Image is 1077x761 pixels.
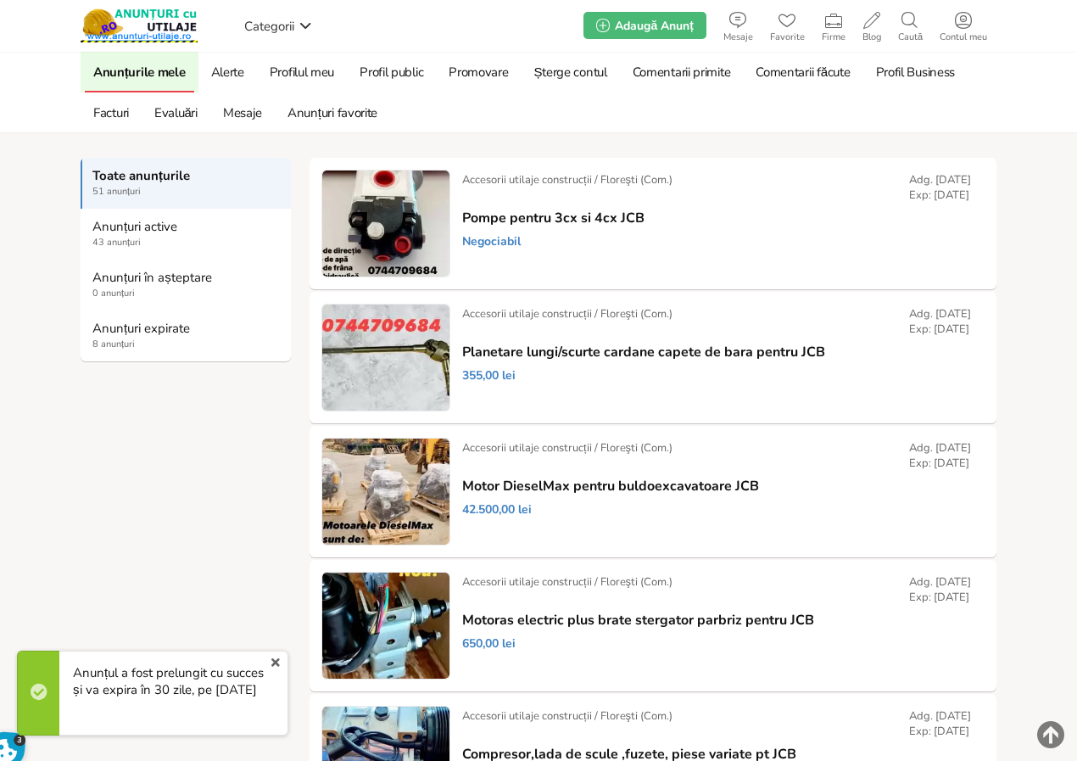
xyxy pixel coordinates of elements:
a: Motor DieselMax pentru buldoexcavatoare JCB [462,478,759,494]
div: Adg. [DATE] Exp: [DATE] [909,708,971,739]
img: Motoras electric plus brate stergator parbriz pentru JCB [322,573,449,679]
a: Adaugă Anunț [583,12,706,39]
span: Adaugă Anunț [615,18,693,34]
a: Pompe pentru 3cx si 4cx JCB [462,210,645,226]
a: Comentarii făcute [747,52,858,92]
span: Favorite [762,32,813,42]
div: Adg. [DATE] Exp: [DATE] [909,172,971,203]
span: 650,00 lei [462,636,516,652]
span: 42.500,00 lei [462,502,532,518]
span: 51 anunțuri [92,185,281,199]
a: x [265,652,287,673]
a: Mesaje [215,92,271,133]
a: Profil Business [868,52,964,92]
a: Anunțuri favorite [279,92,386,133]
div: Adg. [DATE] Exp: [DATE] [909,574,971,605]
a: Evaluări [146,92,206,133]
a: Categorii [240,13,316,38]
strong: Toate anunțurile [92,168,281,183]
span: 0 anunțuri [92,287,281,300]
a: Facturi [85,92,137,133]
div: Accesorii utilaje construcții / Floreşti (Com.) [462,172,672,187]
strong: Anunțuri în așteptare [92,270,281,285]
img: Anunturi-Utilaje.RO [81,8,198,42]
span: 3 [14,734,26,747]
div: Accesorii utilaje construcții / Floreşti (Com.) [462,440,672,456]
span: 355,00 lei [462,368,516,383]
a: Promovare [440,52,516,92]
div: Adg. [DATE] Exp: [DATE] [909,440,971,471]
div: Accesorii utilaje construcții / Floreşti (Com.) [462,574,672,590]
strong: Anunțuri expirate [92,321,281,336]
a: Anunțuri expirate 8 anunțuri [81,311,291,361]
a: Anunțuri în așteptare 0 anunțuri [81,260,291,311]
a: Toate anunțurile 51 anunțuri [81,158,291,209]
a: Alerte [203,52,253,92]
a: Blog [854,8,890,42]
span: Blog [854,32,890,42]
a: Caută [890,8,931,42]
span: 8 anunțuri [92,338,281,351]
span: Firme [813,32,854,42]
img: Planetare lungi/scurte cardane capete de bara pentru JCB [322,305,449,411]
a: Șterge contul [526,52,616,92]
a: Contul meu [931,8,996,42]
span: Negociabil [462,234,521,249]
img: Pompe pentru 3cx si 4cx JCB [322,171,449,277]
a: Planetare lungi/scurte cardane capete de bara pentru JCB [462,344,825,360]
span: Categorii [244,18,294,35]
a: Favorite [762,8,813,42]
img: scroll-to-top.png [1037,721,1064,748]
span: 43 anunțuri [92,236,281,249]
strong: Anunțuri active [92,219,281,234]
a: Firme [813,8,854,42]
a: Motoras electric plus brate stergator parbriz pentru JCB [462,613,814,628]
a: Profilul meu [261,52,343,92]
a: Profil public [351,52,432,92]
span: Caută [890,32,931,42]
a: Mesaje [715,8,762,42]
span: Contul meu [931,32,996,42]
div: Accesorii utilaje construcții / Floreşti (Com.) [462,306,672,322]
div: Anunțul a fost prelungit cu succes și va expira în 30 zile, pe [DATE] [17,651,288,736]
a: Anunțurile mele [85,52,194,92]
a: Anunțuri active 43 anunțuri [81,209,291,260]
a: Comentarii primite [624,52,739,92]
div: Accesorii utilaje construcții / Floreşti (Com.) [462,708,672,724]
span: Mesaje [715,32,762,42]
img: Motor DieselMax pentru buldoexcavatoare JCB [322,439,449,545]
div: Adg. [DATE] Exp: [DATE] [909,306,971,337]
